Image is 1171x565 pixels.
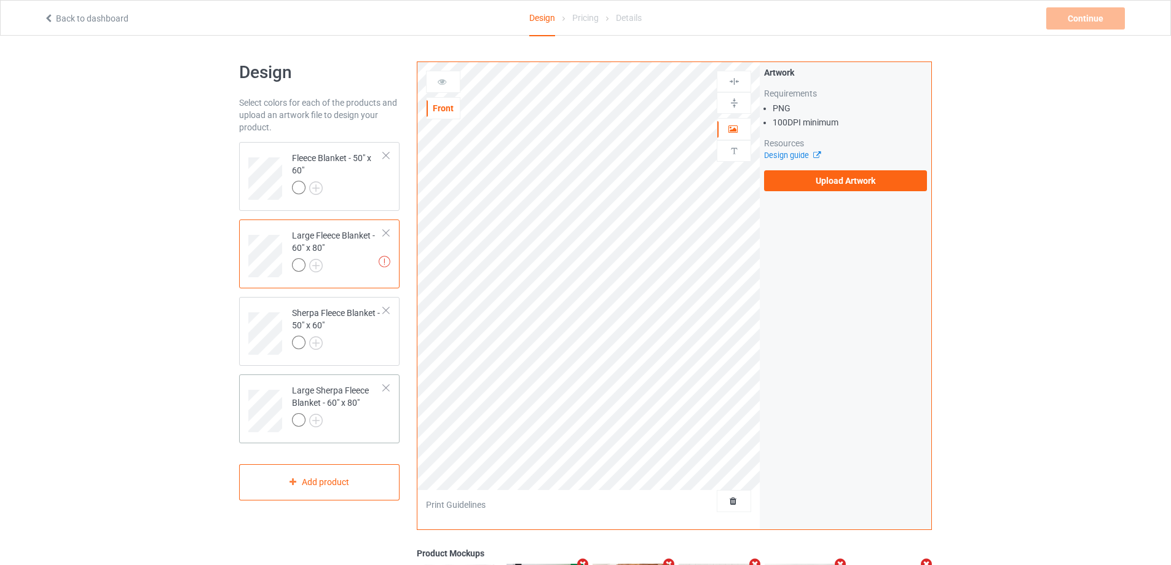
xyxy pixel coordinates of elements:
div: Front [427,102,460,114]
h1: Design [239,61,400,84]
div: Large Sherpa Fleece Blanket - 60" x 80" [239,374,400,443]
div: Select colors for each of the products and upload an artwork file to design your product. [239,97,400,133]
div: Design [529,1,555,36]
img: svg+xml;base64,PD94bWwgdmVyc2lvbj0iMS4wIiBlbmNvZGluZz0iVVRGLTgiPz4KPHN2ZyB3aWR0aD0iMjJweCIgaGVpZ2... [309,259,323,272]
div: Sherpa Fleece Blanket - 50" x 60" [239,297,400,366]
div: Artwork [764,66,927,79]
img: svg+xml;base64,PD94bWwgdmVyc2lvbj0iMS4wIiBlbmNvZGluZz0iVVRGLTgiPz4KPHN2ZyB3aWR0aD0iMjJweCIgaGVpZ2... [309,181,323,195]
div: Large Fleece Blanket - 60" x 80" [292,229,384,271]
div: Add product [239,464,400,500]
div: Pricing [572,1,599,35]
div: Fleece Blanket - 50" x 60" [292,152,384,194]
img: svg+xml;base64,PD94bWwgdmVyc2lvbj0iMS4wIiBlbmNvZGluZz0iVVRGLTgiPz4KPHN2ZyB3aWR0aD0iMjJweCIgaGVpZ2... [309,336,323,350]
div: Resources [764,137,927,149]
div: Sherpa Fleece Blanket - 50" x 60" [292,307,384,349]
a: Design guide [764,151,820,160]
div: Print Guidelines [426,499,486,511]
label: Upload Artwork [764,170,927,191]
div: Large Fleece Blanket - 60" x 80" [239,219,400,288]
a: Back to dashboard [44,14,128,23]
div: Product Mockups [417,547,932,559]
li: PNG [773,102,927,114]
div: Large Sherpa Fleece Blanket - 60" x 80" [292,384,384,426]
img: svg%3E%0A [728,145,740,157]
img: svg%3E%0A [728,76,740,87]
img: svg+xml;base64,PD94bWwgdmVyc2lvbj0iMS4wIiBlbmNvZGluZz0iVVRGLTgiPz4KPHN2ZyB3aWR0aD0iMjJweCIgaGVpZ2... [309,414,323,427]
div: Fleece Blanket - 50" x 60" [239,142,400,211]
div: Requirements [764,87,927,100]
li: 100 DPI minimum [773,116,927,128]
div: Details [616,1,642,35]
img: svg%3E%0A [728,97,740,109]
img: exclamation icon [379,256,390,267]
